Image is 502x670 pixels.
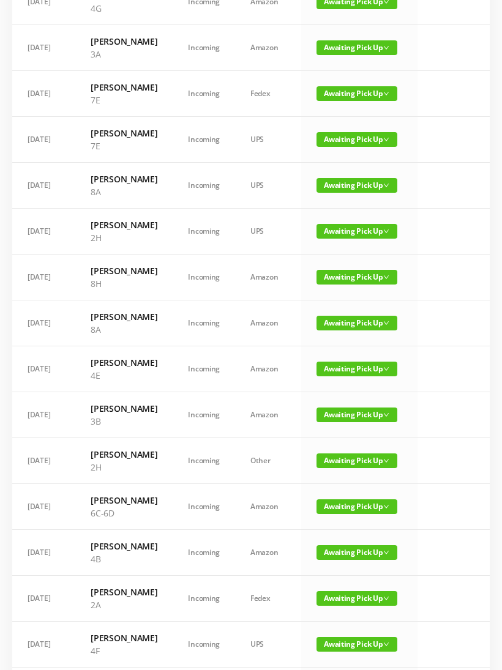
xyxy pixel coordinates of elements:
td: [DATE] [12,438,75,484]
td: [DATE] [12,484,75,530]
span: Awaiting Pick Up [317,316,397,330]
p: 7E [91,94,157,106]
td: Incoming [173,484,235,530]
td: UPS [235,117,301,163]
i: icon: down [383,136,389,143]
i: icon: down [383,274,389,280]
span: Awaiting Pick Up [317,591,397,606]
p: 3A [91,48,157,61]
i: icon: down [383,504,389,510]
h6: [PERSON_NAME] [91,356,157,369]
span: Awaiting Pick Up [317,40,397,55]
i: icon: down [383,595,389,601]
span: Awaiting Pick Up [317,545,397,560]
td: Incoming [173,255,235,300]
p: 4G [91,2,157,15]
i: icon: down [383,45,389,51]
td: Fedex [235,576,301,622]
h6: [PERSON_NAME] [91,540,157,553]
h6: [PERSON_NAME] [91,631,157,644]
h6: [PERSON_NAME] [91,310,157,323]
i: icon: down [383,458,389,464]
h6: [PERSON_NAME] [91,81,157,94]
h6: [PERSON_NAME] [91,448,157,461]
td: [DATE] [12,163,75,209]
span: Awaiting Pick Up [317,453,397,468]
span: Awaiting Pick Up [317,224,397,239]
i: icon: down [383,182,389,188]
td: Amazon [235,25,301,71]
td: [DATE] [12,71,75,117]
h6: [PERSON_NAME] [91,173,157,185]
td: Incoming [173,392,235,438]
p: 2H [91,231,157,244]
td: Amazon [235,300,301,346]
h6: [PERSON_NAME] [91,586,157,598]
h6: [PERSON_NAME] [91,402,157,415]
h6: [PERSON_NAME] [91,264,157,277]
p: 8A [91,323,157,336]
p: 4F [91,644,157,657]
p: 3B [91,415,157,428]
i: icon: down [383,641,389,647]
td: UPS [235,622,301,668]
td: Incoming [173,622,235,668]
td: Incoming [173,209,235,255]
td: [DATE] [12,255,75,300]
td: Incoming [173,25,235,71]
span: Awaiting Pick Up [317,408,397,422]
p: 7E [91,140,157,152]
td: Incoming [173,163,235,209]
span: Awaiting Pick Up [317,637,397,652]
td: Amazon [235,346,301,392]
i: icon: down [383,91,389,97]
td: Incoming [173,576,235,622]
td: [DATE] [12,300,75,346]
td: Amazon [235,255,301,300]
td: Incoming [173,530,235,576]
i: icon: down [383,320,389,326]
td: Amazon [235,392,301,438]
td: Incoming [173,117,235,163]
td: Amazon [235,484,301,530]
p: 2A [91,598,157,611]
i: icon: down [383,228,389,234]
h6: [PERSON_NAME] [91,494,157,507]
td: Amazon [235,530,301,576]
p: 8H [91,277,157,290]
td: [DATE] [12,346,75,392]
td: [DATE] [12,530,75,576]
p: 4E [91,369,157,382]
span: Awaiting Pick Up [317,86,397,101]
i: icon: down [383,549,389,556]
p: 2H [91,461,157,474]
i: icon: down [383,366,389,372]
td: [DATE] [12,392,75,438]
td: Other [235,438,301,484]
td: UPS [235,209,301,255]
span: Awaiting Pick Up [317,178,397,193]
p: 4B [91,553,157,565]
td: Incoming [173,71,235,117]
td: [DATE] [12,576,75,622]
span: Awaiting Pick Up [317,499,397,514]
h6: [PERSON_NAME] [91,127,157,140]
h6: [PERSON_NAME] [91,35,157,48]
p: 6C-6D [91,507,157,519]
td: Fedex [235,71,301,117]
td: Incoming [173,300,235,346]
td: UPS [235,163,301,209]
span: Awaiting Pick Up [317,270,397,285]
td: [DATE] [12,117,75,163]
td: [DATE] [12,622,75,668]
span: Awaiting Pick Up [317,362,397,376]
td: Incoming [173,438,235,484]
i: icon: down [383,412,389,418]
span: Awaiting Pick Up [317,132,397,147]
p: 8A [91,185,157,198]
td: [DATE] [12,209,75,255]
h6: [PERSON_NAME] [91,218,157,231]
td: Incoming [173,346,235,392]
td: [DATE] [12,25,75,71]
